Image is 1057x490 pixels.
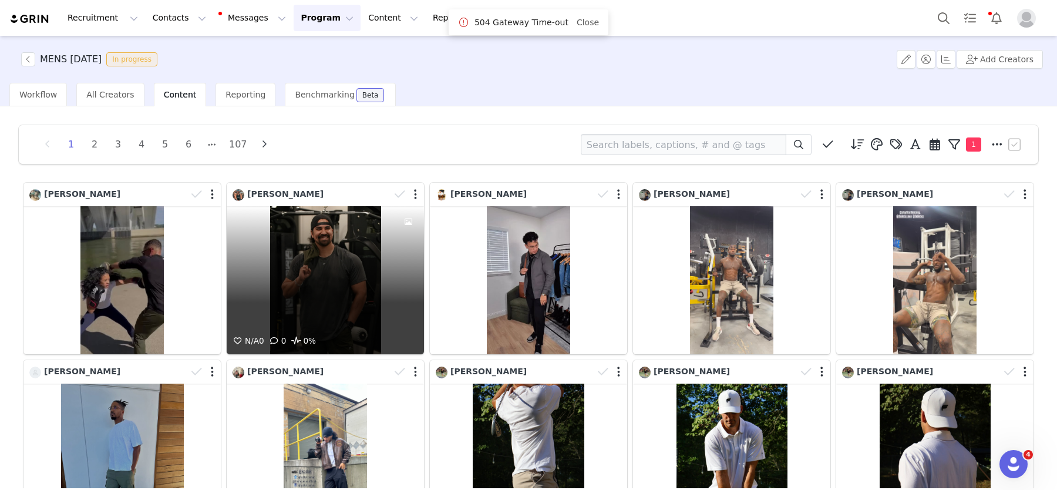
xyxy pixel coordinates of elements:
[294,5,361,31] button: Program
[436,367,447,378] img: 54b496f7-cb29-4bca-891c-aeb6f6c296ed.jpg
[247,367,324,376] span: [PERSON_NAME]
[450,189,527,199] span: [PERSON_NAME]
[474,16,568,29] h1: 504 Gateway Time-out
[957,50,1043,69] button: Add Creators
[86,136,103,153] li: 2
[267,336,287,345] span: 0
[156,136,174,153] li: 5
[60,5,145,31] button: Recruitment
[857,189,933,199] span: [PERSON_NAME]
[984,5,1009,31] button: Notifications
[1010,9,1048,28] button: Profile
[180,136,197,153] li: 6
[639,189,651,201] img: 24b7460d-6f5f-46b3-b944-e03b3c787aa5.jpg
[164,90,197,99] span: Content
[654,189,730,199] span: [PERSON_NAME]
[842,367,854,378] img: 54b496f7-cb29-4bca-891c-aeb6f6c296ed.jpg
[639,367,651,378] img: 54b496f7-cb29-4bca-891c-aeb6f6c296ed.jpg
[231,336,264,345] span: 0
[29,189,41,201] img: dcccb544-01bd-4186-980c-f10a7a88a9fa.jpg
[1024,450,1033,459] span: 4
[225,90,265,99] span: Reporting
[62,136,80,153] li: 1
[227,136,250,153] li: 107
[109,136,127,153] li: 3
[44,367,120,376] span: [PERSON_NAME]
[1017,9,1036,28] img: placeholder-profile.jpg
[957,5,983,31] a: Tasks
[247,189,324,199] span: [PERSON_NAME]
[450,367,527,376] span: [PERSON_NAME]
[362,92,379,99] div: Beta
[295,90,354,99] span: Benchmarking
[29,367,41,378] img: b849e92d-71bf-474d-ad1f-be6171c13b6e--s.jpg
[214,5,293,31] button: Messages
[21,52,162,66] span: [object Object]
[19,90,57,99] span: Workflow
[106,52,157,66] span: In progress
[44,189,120,199] span: [PERSON_NAME]
[931,5,957,31] button: Search
[361,5,425,31] button: Content
[857,367,933,376] span: [PERSON_NAME]
[40,52,102,66] h3: MENS [DATE]
[233,189,244,201] img: af7f70a8-2c3b-4925-8e0c-9b7571358f12.jpg
[436,189,447,201] img: 0dce9dde-ad5e-4261-bfbc-8c40100191a6.jpg
[233,367,244,378] img: bde68193-a74e-47ff-a35d-65bbc6db4424.jpg
[289,334,316,348] span: 0%
[426,5,499,31] button: Reporting
[581,134,786,155] input: Search labels, captions, # and @ tags
[999,450,1028,478] iframe: Intercom live chat
[577,18,599,27] a: Close
[133,136,150,153] li: 4
[499,5,546,31] a: Brands
[547,5,614,31] a: Community
[842,189,854,201] img: 24b7460d-6f5f-46b3-b944-e03b3c787aa5.jpg
[654,367,730,376] span: [PERSON_NAME]
[146,5,213,31] button: Contacts
[966,137,981,152] span: 1
[231,336,259,345] span: N/A
[945,136,987,153] button: 1
[86,90,134,99] span: All Creators
[9,14,51,25] img: grin logo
